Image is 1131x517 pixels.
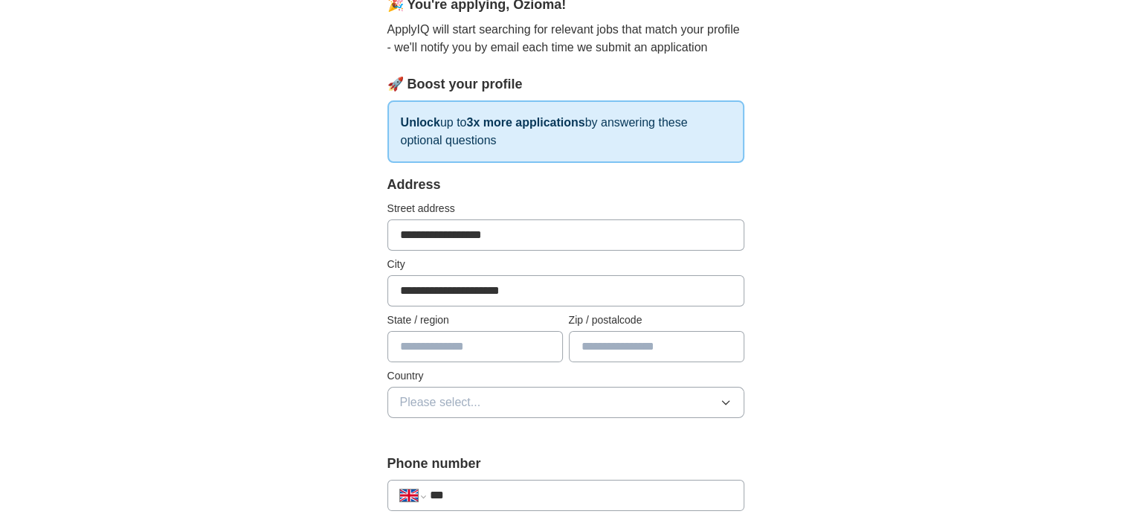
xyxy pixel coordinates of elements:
p: up to by answering these optional questions [387,100,744,163]
div: Address [387,175,744,195]
label: Street address [387,201,744,216]
div: 🚀 Boost your profile [387,74,744,94]
label: Country [387,368,744,384]
label: Phone number [387,454,744,474]
strong: 3x more applications [466,116,584,129]
label: Zip / postalcode [569,312,744,328]
span: Please select... [400,394,481,411]
p: ApplyIQ will start searching for relevant jobs that match your profile - we'll notify you by emai... [387,21,744,57]
strong: Unlock [401,116,440,129]
label: State / region [387,312,563,328]
label: City [387,257,744,272]
button: Please select... [387,387,744,418]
